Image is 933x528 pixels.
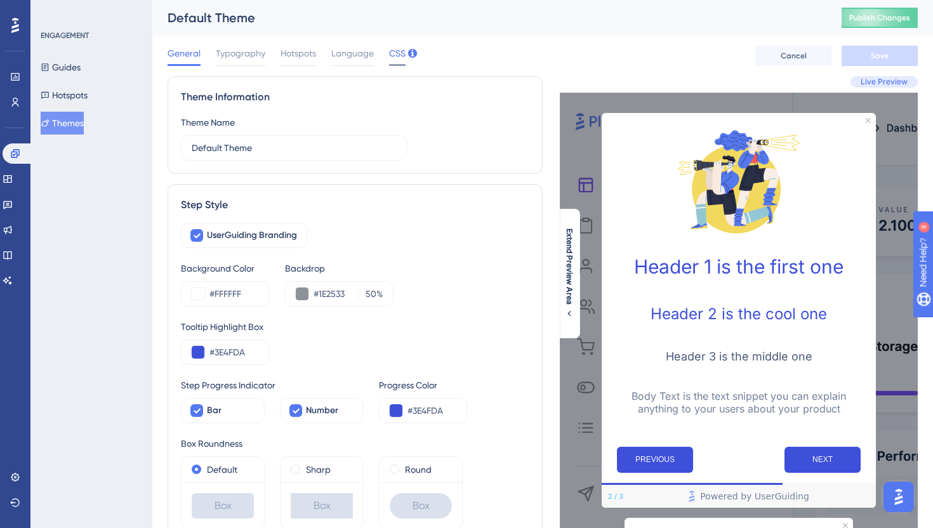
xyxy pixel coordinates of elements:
[41,112,84,135] button: Themes
[285,261,394,276] div: Backdrop
[331,46,374,61] span: Language
[181,319,529,334] div: Tooltip Highlight Box
[358,286,383,301] label: %
[168,46,201,61] span: General
[181,261,270,276] div: Background Color
[871,51,889,61] span: Save
[612,255,866,278] h1: Header 1 is the first one
[608,491,623,501] div: Step 2 of 3
[700,489,809,504] span: Powered by UserGuiding
[362,286,376,301] input: %
[30,3,79,18] span: Need Help?
[306,403,338,418] span: Number
[389,46,406,61] span: CSS
[842,8,918,28] button: Publish Changes
[306,462,331,477] label: Sharp
[291,493,353,518] div: Box
[216,46,265,61] span: Typography
[192,493,254,518] div: Box
[41,30,89,41] div: ENGAGEMENT
[88,6,92,16] div: 8
[842,46,918,66] button: Save
[880,478,918,516] iframe: UserGuiding AI Assistant Launcher
[861,77,908,87] span: Live Preview
[866,118,871,123] div: Close Preview
[784,447,861,473] button: Next
[207,462,237,477] label: Default
[181,89,529,105] div: Theme Information
[41,56,81,79] button: Guides
[181,378,364,393] div: Step Progress Indicator
[390,493,452,518] div: Box
[617,447,693,473] button: Previous
[192,141,396,155] input: Theme Name
[181,115,235,130] div: Theme Name
[207,403,222,418] span: Bar
[559,228,579,319] button: Extend Preview Area
[602,485,876,508] div: Footer
[181,436,529,451] div: Box Roundness
[781,51,807,61] span: Cancel
[564,228,574,305] span: Extend Preview Area
[41,84,88,107] button: Hotspots
[843,523,848,528] div: Close Preview
[168,9,810,27] div: Default Theme
[405,462,432,477] label: Round
[675,118,802,245] img: Modal Media
[612,350,866,363] h3: Header 3 is the middle one
[612,305,866,323] h2: Header 2 is the cool one
[849,13,910,23] span: Publish Changes
[181,197,529,213] div: Step Style
[755,46,831,66] button: Cancel
[379,378,468,393] div: Progress Color
[207,228,297,243] span: UserGuiding Branding
[612,390,866,415] p: Body Text is the text snippet you can explain anything to your users about your product
[281,46,316,61] span: Hotspots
